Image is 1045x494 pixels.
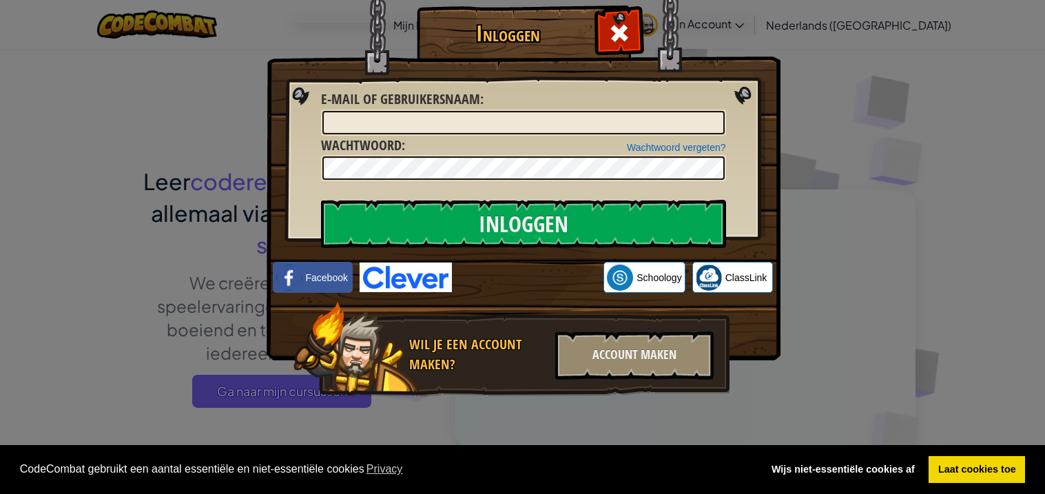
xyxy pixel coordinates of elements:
[725,271,767,285] span: ClassLink
[420,21,596,45] h1: Inloggen
[607,265,633,291] img: schoology.png
[306,271,348,285] span: Facebook
[627,142,725,153] a: Wachtwoord vergeten?
[929,456,1025,484] a: allow cookies
[762,456,924,484] a: deny cookies
[452,263,603,293] iframe: Knop Inloggen met Google
[321,136,402,154] span: Wachtwoord
[321,90,480,108] span: E-mail of gebruikersnaam
[321,200,726,248] input: Inloggen
[321,136,405,156] label: :
[637,271,681,285] span: Schoology
[276,265,302,291] img: facebook_small.png
[321,90,484,110] label: :
[360,263,452,292] img: clever-logo-blue.png
[555,331,714,380] div: Account maken
[364,459,405,480] a: learn more about cookies
[696,265,722,291] img: classlink-logo-small.png
[409,335,547,374] div: Wil je een account maken?
[20,459,752,480] span: CodeCombat gebruikt een aantal essentiële en niet-essentiële cookies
